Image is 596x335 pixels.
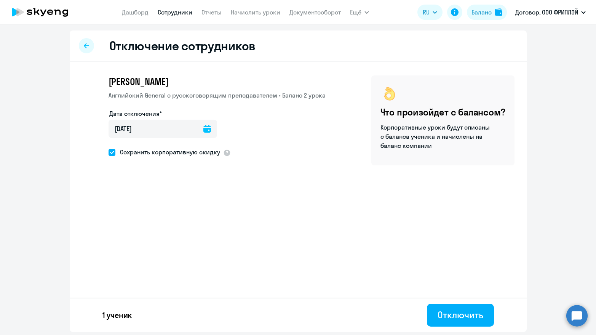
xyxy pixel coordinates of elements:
button: Договор, ООО ФРИПЛЭЙ [511,3,590,21]
h4: Что произойдет с балансом? [380,106,505,118]
p: 1 ученик [102,310,132,321]
button: RU [417,5,443,20]
label: Дата отключения* [109,109,162,118]
a: Дашборд [122,8,149,16]
a: Отчеты [201,8,222,16]
p: Английский General с русскоговорящим преподавателем • Баланс 2 урока [109,91,326,100]
span: Ещё [350,8,361,17]
span: [PERSON_NAME] [109,75,169,88]
button: Ещё [350,5,369,20]
img: balance [495,8,502,16]
input: дд.мм.гггг [109,120,217,138]
button: Отключить [427,304,494,327]
a: Сотрудники [158,8,192,16]
span: Сохранить корпоративную скидку [115,147,220,157]
p: Договор, ООО ФРИПЛЭЙ [515,8,578,17]
span: RU [423,8,430,17]
div: Отключить [438,309,483,321]
img: ok [380,85,399,103]
h2: Отключение сотрудников [109,38,256,53]
a: Документооборот [289,8,341,16]
a: Начислить уроки [231,8,280,16]
div: Баланс [471,8,492,17]
button: Балансbalance [467,5,507,20]
p: Корпоративные уроки будут списаны с баланса ученика и начислены на баланс компании [380,123,491,150]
